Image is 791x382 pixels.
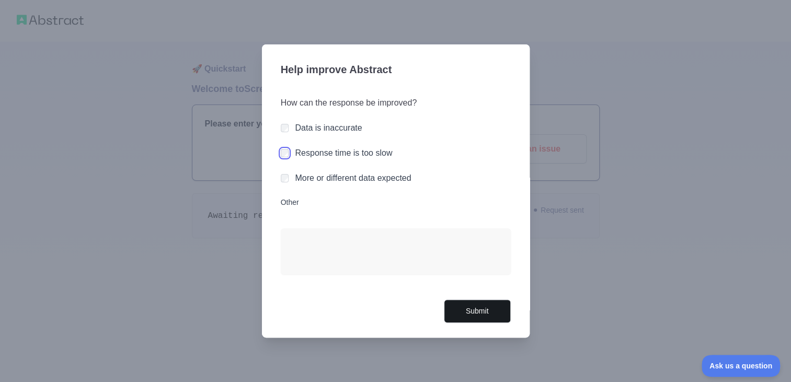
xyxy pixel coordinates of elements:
h3: How can the response be improved? [281,97,511,109]
button: Submit [444,299,511,323]
label: More or different data expected [295,173,411,182]
label: Response time is too slow [295,148,392,157]
label: Other [281,197,511,207]
iframe: Toggle Customer Support [702,355,781,377]
h3: Help improve Abstract [281,57,511,84]
label: Data is inaccurate [295,123,362,132]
